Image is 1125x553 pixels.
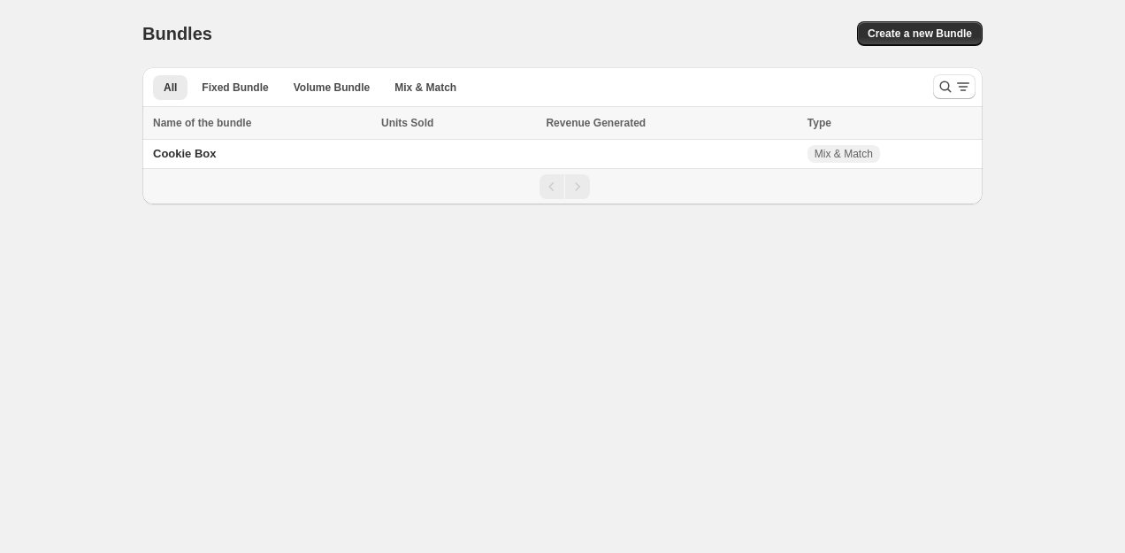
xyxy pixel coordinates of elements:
span: Revenue Generated [546,114,646,132]
span: Fixed Bundle [202,81,268,95]
span: Create a new Bundle [868,27,972,41]
button: Revenue Generated [546,114,663,132]
button: Units Sold [381,114,451,132]
h1: Bundles [142,23,212,44]
span: All [164,81,177,95]
span: Volume Bundle [294,81,370,95]
span: Cookie Box [153,147,217,160]
button: Create a new Bundle [857,21,983,46]
span: Mix & Match [815,147,873,161]
div: Type [807,114,972,132]
nav: Pagination [142,168,983,204]
div: Name of the bundle [153,114,371,132]
button: Search and filter results [933,74,976,99]
span: Mix & Match [394,81,456,95]
span: Units Sold [381,114,433,132]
